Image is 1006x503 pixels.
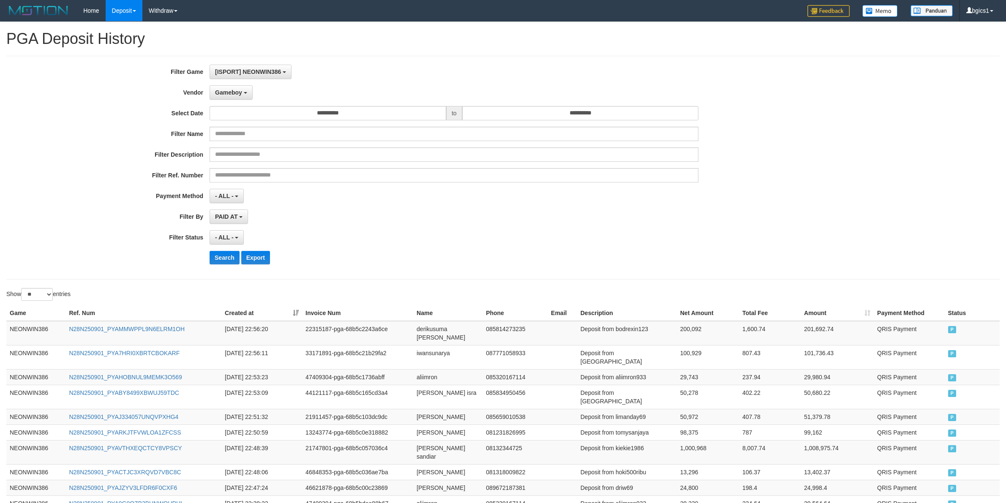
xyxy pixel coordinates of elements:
span: to [446,106,462,120]
td: NEONWIN386 [6,409,65,424]
td: [DATE] 22:47:24 [221,480,302,495]
th: Amount: activate to sort column ascending [801,305,874,321]
td: [PERSON_NAME] [413,424,483,440]
td: Deposit from limanday69 [577,409,677,424]
span: PAID [948,414,957,421]
td: 50,972 [677,409,739,424]
span: - ALL - [215,193,234,199]
td: 44121117-pga-68b5c165cd3a4 [302,385,413,409]
td: 50,278 [677,385,739,409]
td: [DATE] 22:53:23 [221,369,302,385]
td: [PERSON_NAME] [413,409,483,424]
td: 21911457-pga-68b5c103dc9dc [302,409,413,424]
a: N28N250901_PYACTJC3XRQVD7VBC8C [69,469,181,476]
td: 201,692.74 [801,321,874,345]
td: NEONWIN386 [6,480,65,495]
button: PAID AT [210,209,248,224]
td: QRIS Payment [874,369,944,385]
td: 1,000,968 [677,440,739,464]
th: Status [945,305,1000,321]
td: Deposit from [GEOGRAPHIC_DATA] [577,385,677,409]
td: Deposit from driw69 [577,480,677,495]
td: 100,929 [677,345,739,369]
span: [ISPORT] NEONWIN386 [215,68,281,75]
td: [DATE] 22:56:11 [221,345,302,369]
td: [PERSON_NAME] [413,464,483,480]
span: PAID [948,469,957,476]
img: Button%20Memo.svg [862,5,898,17]
td: 807.43 [739,345,801,369]
td: 29,980.94 [801,369,874,385]
a: N28N250901_PYAMMWPPL9N6ELRM1OH [69,326,185,332]
button: Gameboy [210,85,253,100]
a: N28N250901_PYABY8499XBWUJ59TDC [69,389,179,396]
td: iwansunarya [413,345,483,369]
th: Total Fee [739,305,801,321]
td: [DATE] 22:51:32 [221,409,302,424]
span: - ALL - [215,234,234,241]
td: QRIS Payment [874,321,944,345]
td: QRIS Payment [874,424,944,440]
td: 085659010538 [483,409,548,424]
img: Feedback.jpg [807,5,850,17]
button: [ISPORT] NEONWIN386 [210,65,292,79]
button: Search [210,251,240,264]
td: 407.78 [739,409,801,424]
td: [PERSON_NAME] isra [413,385,483,409]
th: Created at: activate to sort column ascending [221,305,302,321]
td: 98,375 [677,424,739,440]
span: PAID AT [215,213,237,220]
span: PAID [948,326,957,333]
th: Phone [483,305,548,321]
span: PAID [948,374,957,381]
td: QRIS Payment [874,385,944,409]
td: QRIS Payment [874,480,944,495]
span: PAID [948,350,957,357]
td: 46621878-pga-68b5c00c23869 [302,480,413,495]
th: Name [413,305,483,321]
td: 13,296 [677,464,739,480]
td: 402.22 [739,385,801,409]
td: 787 [739,424,801,440]
td: NEONWIN386 [6,321,65,345]
td: [PERSON_NAME] [413,480,483,495]
td: QRIS Payment [874,409,944,424]
th: Game [6,305,65,321]
th: Description [577,305,677,321]
h1: PGA Deposit History [6,30,1000,47]
span: PAID [948,445,957,452]
td: [DATE] 22:50:59 [221,424,302,440]
label: Show entries [6,288,71,301]
td: 24,998.4 [801,480,874,495]
td: [DATE] 22:48:06 [221,464,302,480]
td: NEONWIN386 [6,369,65,385]
button: - ALL - [210,230,244,245]
td: [PERSON_NAME] sandiar [413,440,483,464]
span: PAID [948,485,957,492]
td: 8,007.74 [739,440,801,464]
td: Deposit from bodrexin123 [577,321,677,345]
td: 99,162 [801,424,874,440]
td: 22315187-pga-68b5c2243a6ce [302,321,413,345]
td: Deposit from hoki500ribu [577,464,677,480]
td: 106.37 [739,464,801,480]
a: N28N250901_PYA7HRI0XBRTCBOKARF [69,350,180,356]
a: N28N250901_PYAJZYV3LFDR6F0CXF6 [69,484,177,491]
td: NEONWIN386 [6,424,65,440]
td: 21747801-pga-68b5c057036c4 [302,440,413,464]
td: 089672187381 [483,480,548,495]
button: - ALL - [210,189,244,203]
td: 51,379.78 [801,409,874,424]
td: 087771058933 [483,345,548,369]
a: N28N250901_PYAJ334057UNQVPXHG4 [69,413,178,420]
td: 1,600.74 [739,321,801,345]
td: 46848353-pga-68b5c036ae7ba [302,464,413,480]
th: Net Amount [677,305,739,321]
td: Deposit from aliimron933 [577,369,677,385]
td: [DATE] 22:53:09 [221,385,302,409]
td: 24,800 [677,480,739,495]
th: Payment Method [874,305,944,321]
img: panduan.png [911,5,953,16]
td: 085834950456 [483,385,548,409]
td: NEONWIN386 [6,385,65,409]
